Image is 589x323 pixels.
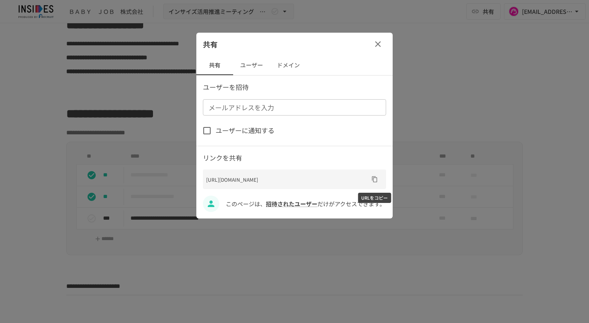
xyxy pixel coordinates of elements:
[203,153,386,163] p: リンクを共有
[226,199,386,208] p: このページは、 だけがアクセスできます。
[368,173,381,186] button: URLをコピー
[266,200,317,208] a: 招待されたユーザー
[196,56,233,75] button: 共有
[233,56,270,75] button: ユーザー
[196,33,393,56] div: 共有
[203,82,386,93] p: ユーザーを招待
[206,176,368,183] p: [URL][DOMAIN_NAME]
[270,56,307,75] button: ドメイン
[358,193,391,203] div: URLをコピー
[216,125,274,136] span: ユーザーに通知する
